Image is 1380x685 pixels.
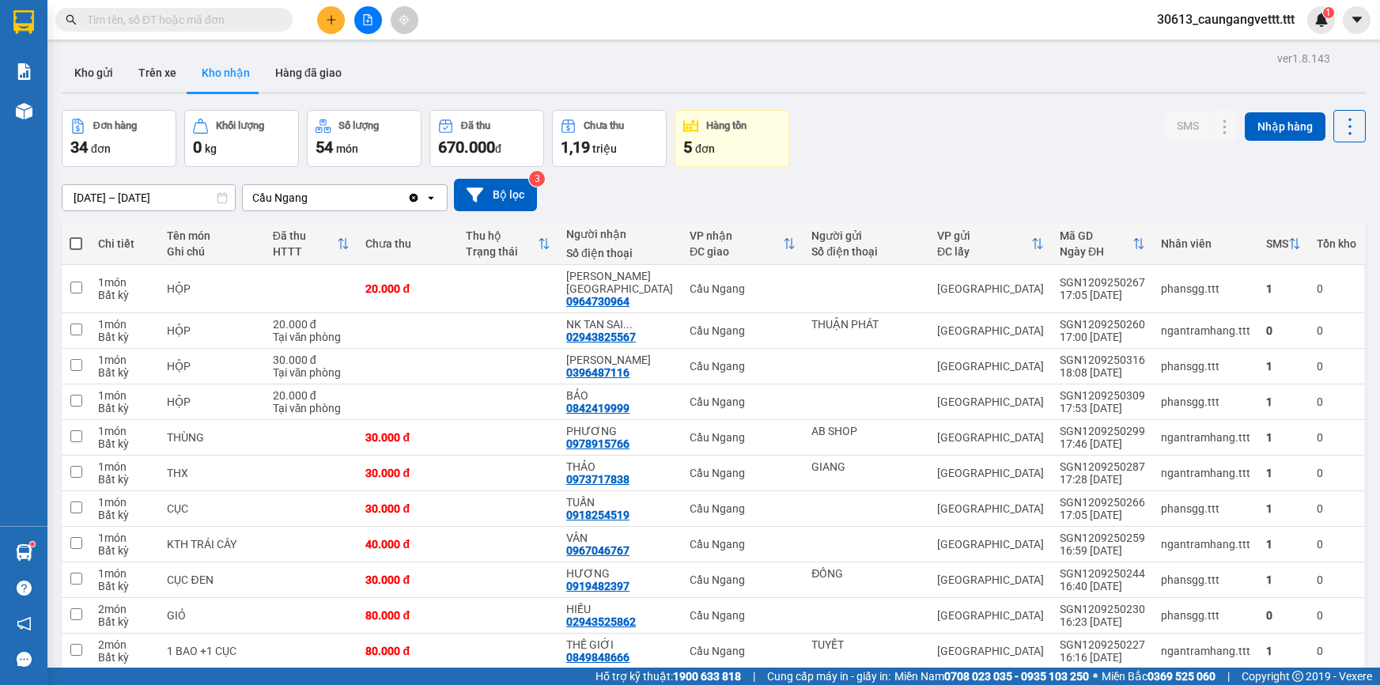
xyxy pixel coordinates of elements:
[1317,395,1356,408] div: 0
[1060,580,1145,592] div: 16:40 [DATE]
[126,54,189,92] button: Trên xe
[584,120,624,131] div: Chưa thu
[17,616,32,631] span: notification
[566,615,636,628] div: 02943525862
[98,651,151,664] div: Bất kỳ
[1317,360,1356,373] div: 0
[273,229,338,242] div: Đã thu
[1317,237,1356,250] div: Tồn kho
[317,6,345,34] button: plus
[1314,13,1329,27] img: icon-new-feature
[1292,671,1303,682] span: copyright
[937,324,1044,337] div: [GEOGRAPHIC_DATA]
[265,223,358,265] th: Toggle SortBy
[566,509,630,521] div: 0918254519
[365,573,450,586] div: 30.000 đ
[566,270,674,295] div: VĨNH YÊN
[98,460,151,473] div: 1 món
[1161,609,1250,622] div: phansgg.ttt
[753,668,755,685] span: |
[1266,502,1301,515] div: 1
[316,138,333,157] span: 54
[1060,460,1145,473] div: SGN1209250287
[167,573,256,586] div: CỤC ĐEN
[566,567,674,580] div: HƯƠNG
[566,228,674,240] div: Người nhận
[1161,431,1250,444] div: ngantramhang.ttt
[706,120,747,131] div: Hàng tồn
[937,395,1044,408] div: [GEOGRAPHIC_DATA]
[566,460,674,473] div: THẢO
[552,110,667,167] button: Chưa thu1,19 triệu
[205,142,217,155] span: kg
[1266,573,1301,586] div: 1
[273,402,350,414] div: Tại văn phòng
[62,185,235,210] input: Select a date range.
[937,245,1031,258] div: ĐC lấy
[273,354,350,366] div: 30.000 đ
[1060,509,1145,521] div: 17:05 [DATE]
[690,324,796,337] div: Cầu Ngang
[811,567,921,580] div: ĐỒNG
[362,14,373,25] span: file-add
[98,331,151,343] div: Bất kỳ
[1161,237,1250,250] div: Nhân viên
[273,366,350,379] div: Tại văn phòng
[13,10,34,34] img: logo-vxr
[98,509,151,521] div: Bất kỳ
[690,467,796,479] div: Cầu Ngang
[458,223,558,265] th: Toggle SortBy
[690,395,796,408] div: Cầu Ngang
[1227,668,1230,685] span: |
[690,502,796,515] div: Cầu Ngang
[167,502,256,515] div: CỤC
[695,142,715,155] span: đơn
[929,223,1052,265] th: Toggle SortBy
[167,431,256,444] div: THÙNG
[98,289,151,301] div: Bất kỳ
[98,354,151,366] div: 1 món
[566,603,674,615] div: HIẾU
[98,544,151,557] div: Bất kỳ
[1060,638,1145,651] div: SGN1209250227
[309,190,311,206] input: Selected Cầu Ngang.
[1266,538,1301,551] div: 1
[98,366,151,379] div: Bất kỳ
[1060,532,1145,544] div: SGN1209250259
[1093,673,1098,679] span: ⚪️
[273,389,350,402] div: 20.000 đ
[1317,431,1356,444] div: 0
[167,395,256,408] div: HỘP
[592,142,617,155] span: triệu
[16,63,32,80] img: solution-icon
[438,138,495,157] span: 670.000
[1102,668,1216,685] span: Miền Bắc
[461,120,490,131] div: Đã thu
[682,223,803,265] th: Toggle SortBy
[566,402,630,414] div: 0842419999
[811,245,921,258] div: Số điện thoại
[1266,609,1301,622] div: 0
[1266,645,1301,657] div: 1
[937,282,1044,295] div: [GEOGRAPHIC_DATA]
[70,138,88,157] span: 34
[566,638,674,651] div: THẾ GIỚI
[273,331,350,343] div: Tại văn phòng
[16,103,32,119] img: warehouse-icon
[937,360,1044,373] div: [GEOGRAPHIC_DATA]
[566,496,674,509] div: TUẤN
[365,237,450,250] div: Chưa thu
[1266,282,1301,295] div: 1
[1317,502,1356,515] div: 0
[338,120,379,131] div: Số lượng
[1317,538,1356,551] div: 0
[1161,467,1250,479] div: ngantramhang.ttt
[566,389,674,402] div: BẢO
[273,318,350,331] div: 20.000 đ
[326,14,337,25] span: plus
[87,11,274,28] input: Tìm tên, số ĐT hoặc mã đơn
[1325,7,1331,18] span: 1
[365,282,450,295] div: 20.000 đ
[683,138,692,157] span: 5
[690,245,783,258] div: ĐC giao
